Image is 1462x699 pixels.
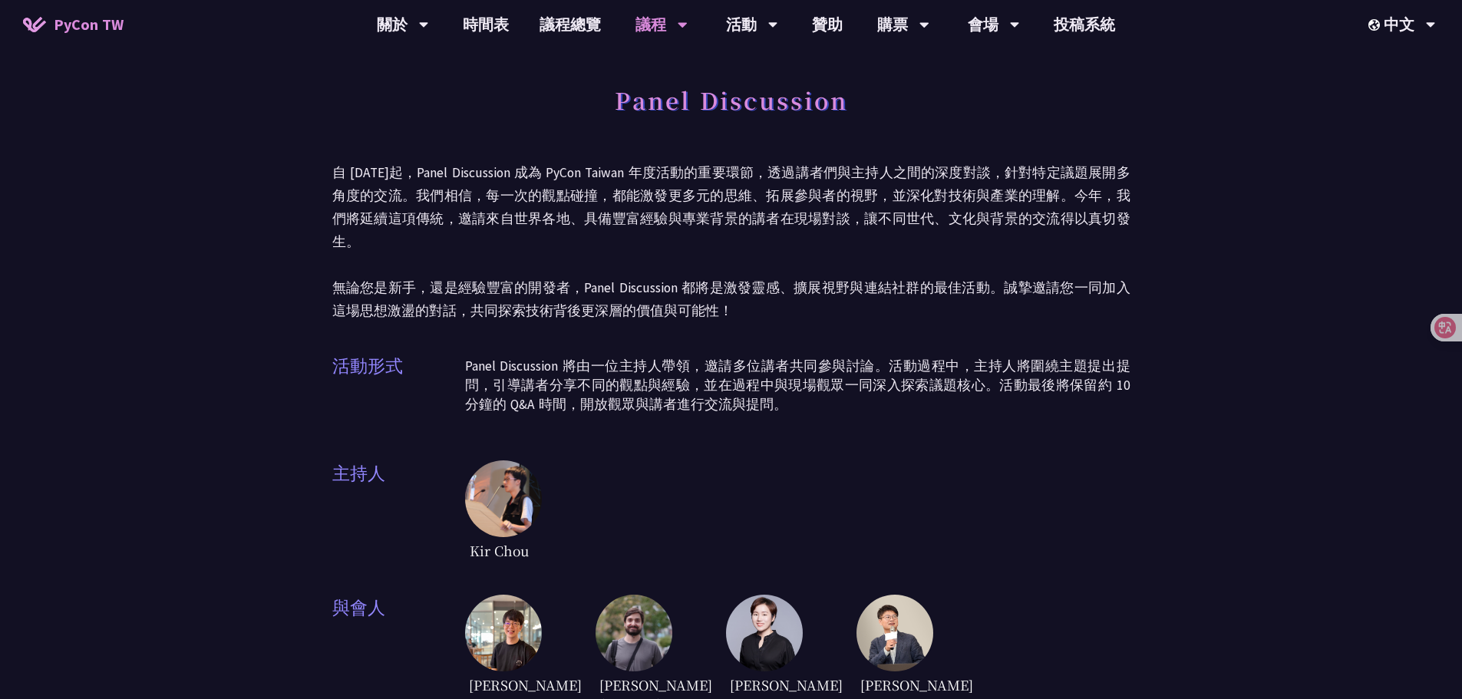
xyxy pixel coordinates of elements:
span: 活動形式 [332,353,465,430]
p: Panel Discussion 將由一位主持人帶領，邀請多位講者共同參與討論。活動過程中，主持人將圍繞主題提出提問，引導講者分享不同的觀點與經驗，並在過程中與現場觀眾一同深入探索議題核心。活動... [465,357,1130,414]
img: DongheeNa.093fe47.jpeg [465,595,542,671]
span: [PERSON_NAME] [726,671,795,698]
p: 自 [DATE]起，Panel Discussion 成為 PyCon Taiwan 年度活動的重要環節，透過講者們與主持人之間的深度對談，針對特定議題展開多角度的交流。我們相信，每一次的觀點碰... [332,161,1130,322]
img: TicaLin.61491bf.png [726,595,803,671]
span: [PERSON_NAME] [856,671,926,698]
img: Kir Chou [465,460,542,537]
span: Kir Chou [465,537,534,564]
img: Locale Icon [1368,19,1384,31]
img: Sebasti%C3%A1nRam%C3%ADrez.1365658.jpeg [596,595,672,671]
span: [PERSON_NAME] [465,671,534,698]
h1: Panel Discussion [615,77,848,123]
img: Home icon of PyCon TW 2025 [23,17,46,32]
img: YCChen.e5e7a43.jpg [856,595,933,671]
a: PyCon TW [8,5,139,44]
span: 主持人 [332,460,465,564]
span: PyCon TW [54,13,124,36]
